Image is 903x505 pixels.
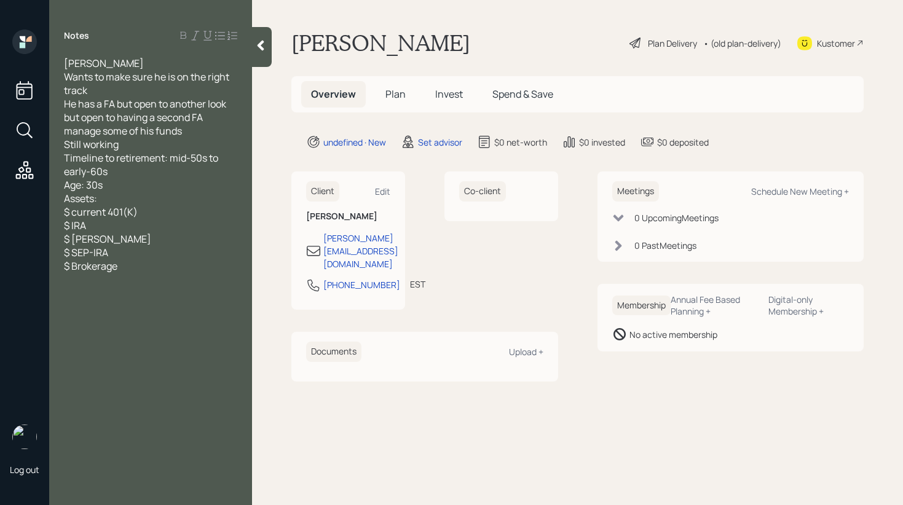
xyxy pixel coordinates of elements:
span: $ current 401(K) [64,205,138,219]
span: Wants to make sure he is on the right track [64,70,231,97]
div: Kustomer [817,37,855,50]
span: Still working [64,138,119,151]
div: Edit [375,186,390,197]
span: Age: 30s [64,178,103,192]
h6: Co-client [459,181,506,202]
h1: [PERSON_NAME] [291,29,470,57]
h6: Membership [612,296,671,316]
h6: Meetings [612,181,659,202]
span: Overview [311,87,356,101]
div: Set advisor [418,136,462,149]
div: [PHONE_NUMBER] [323,278,400,291]
label: Notes [64,29,89,42]
div: • (old plan-delivery) [703,37,781,50]
h6: [PERSON_NAME] [306,211,390,222]
div: $0 deposited [657,136,709,149]
div: Annual Fee Based Planning + [671,294,759,317]
div: Log out [10,464,39,476]
div: [PERSON_NAME][EMAIL_ADDRESS][DOMAIN_NAME] [323,232,398,270]
span: $ [PERSON_NAME] [64,232,151,246]
div: 0 Past Meeting s [634,239,696,252]
span: Plan [385,87,406,101]
div: $0 invested [579,136,625,149]
h6: Documents [306,342,361,362]
div: Schedule New Meeting + [751,186,849,197]
div: undefined · New [323,136,386,149]
div: $0 net-worth [494,136,547,149]
div: EST [410,278,425,291]
span: Assets: [64,192,97,205]
span: [PERSON_NAME] [64,57,144,70]
div: No active membership [629,328,717,341]
span: $ Brokerage [64,259,117,273]
span: Spend & Save [492,87,553,101]
div: Plan Delivery [648,37,697,50]
h6: Client [306,181,339,202]
span: He has a FA but open to another look but open to having a second FA manage some of his funds [64,97,228,138]
div: Upload + [509,346,543,358]
span: Invest [435,87,463,101]
span: Timeline to retirement: mid-50s to early-60s [64,151,220,178]
span: $ SEP-IRA [64,246,108,259]
span: $ IRA [64,219,86,232]
img: retirable_logo.png [12,425,37,449]
div: Digital-only Membership + [768,294,849,317]
div: 0 Upcoming Meeting s [634,211,719,224]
